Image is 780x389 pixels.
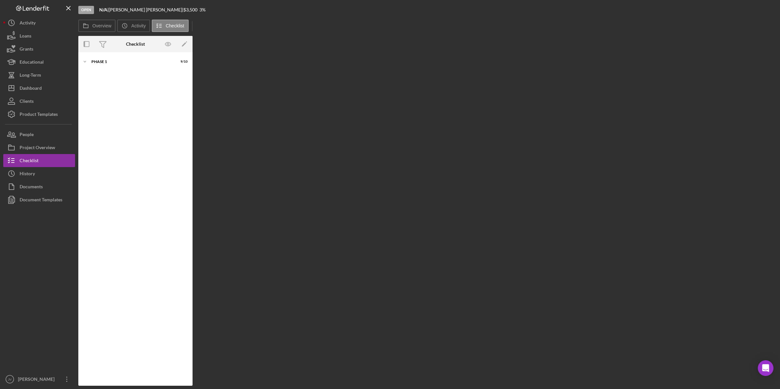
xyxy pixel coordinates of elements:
button: Checklist [3,154,75,167]
div: Dashboard [20,82,42,96]
button: Clients [3,95,75,108]
span: $3,500 [183,7,197,12]
text: JV [8,378,12,381]
div: Project Overview [20,141,55,156]
b: N/A [99,7,107,12]
div: Activity [20,16,36,31]
div: 9 / 10 [176,60,188,64]
div: People [20,128,34,143]
button: Loans [3,29,75,42]
button: Overview [78,20,116,32]
div: Product Templates [20,108,58,122]
div: [PERSON_NAME] [PERSON_NAME] | [109,7,183,12]
button: Project Overview [3,141,75,154]
div: Phase 1 [91,60,171,64]
label: Overview [92,23,111,28]
div: [PERSON_NAME] [16,373,59,387]
button: Activity [3,16,75,29]
div: Open Intercom Messenger [758,360,773,376]
div: Checklist [126,41,145,47]
div: Grants [20,42,33,57]
button: JV[PERSON_NAME] [3,373,75,386]
div: Document Templates [20,193,62,208]
div: Checklist [20,154,39,169]
button: Checklist [152,20,189,32]
button: Activity [117,20,150,32]
button: People [3,128,75,141]
button: History [3,167,75,180]
button: Documents [3,180,75,193]
label: Checklist [166,23,184,28]
div: 3 % [199,7,206,12]
div: Loans [20,29,31,44]
div: Open [78,6,94,14]
div: Clients [20,95,34,109]
button: Product Templates [3,108,75,121]
label: Activity [131,23,146,28]
button: Long-Term [3,69,75,82]
button: Document Templates [3,193,75,206]
button: Educational [3,55,75,69]
div: Long-Term [20,69,41,83]
div: Educational [20,55,44,70]
div: History [20,167,35,182]
button: Dashboard [3,82,75,95]
div: Documents [20,180,43,195]
div: | [99,7,109,12]
button: Grants [3,42,75,55]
